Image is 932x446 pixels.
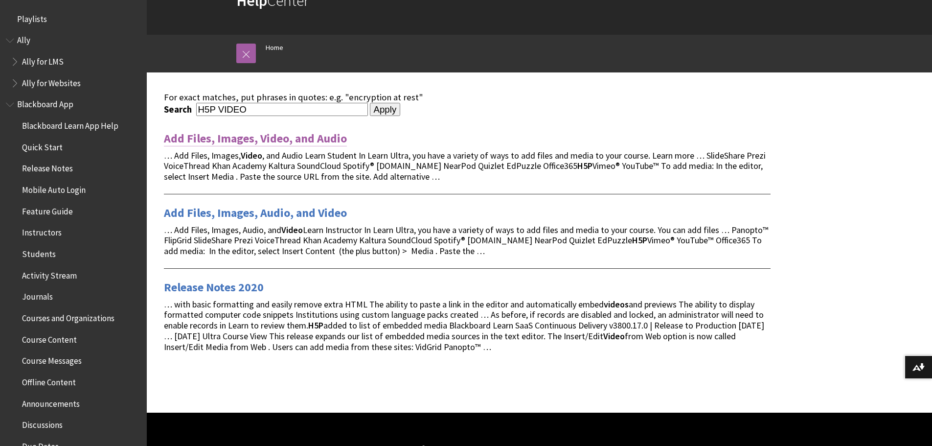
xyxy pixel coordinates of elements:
[22,331,77,345] span: Course Content
[370,103,401,117] input: Apply
[22,417,63,430] span: Discussions
[164,299,764,352] span: … with basic formatting and easily remove extra HTML The ability to paste a link in the editor an...
[22,225,62,238] span: Instructors
[22,396,80,409] span: Announcements
[164,280,264,295] a: Release Notes 2020
[164,131,347,146] a: Add Files, Images, Video, and Audio
[17,32,30,46] span: Ally
[308,320,323,331] strong: H5P
[22,203,73,216] span: Feature Guide
[22,267,77,281] span: Activity Stream
[6,11,141,27] nav: Book outline for Playlists
[632,235,647,246] strong: H5P
[22,139,63,152] span: Quick Start
[281,224,303,235] strong: Video
[22,53,64,67] span: Ally for LMS
[577,160,592,171] strong: H5P
[22,182,86,195] span: Mobile Auto Login
[266,42,283,54] a: Home
[22,353,82,366] span: Course Messages
[22,75,81,88] span: Ally for Websites
[22,374,76,387] span: Offline Content
[164,92,771,103] div: For exact matches, put phrases in quotes: e.g. "encryption at rest"
[22,117,118,131] span: Blackboard Learn App Help
[22,246,56,259] span: Students
[6,32,141,92] nav: Book outline for Anthology Ally Help
[164,104,194,115] label: Search
[164,150,766,183] span: … Add Files, Images, , and Audio Learn Student In Learn Ultra, you have a variety of ways to add ...
[241,150,262,161] strong: Video
[164,224,769,257] span: … Add Files, Images, Audio, and Learn Instructor In Learn Ultra, you have a variety of ways to ad...
[17,11,47,24] span: Playlists
[22,310,114,323] span: Courses and Organizations
[22,161,73,174] span: Release Notes
[17,96,73,110] span: Blackboard App
[603,330,625,342] strong: Video
[604,299,629,310] strong: videos
[22,289,53,302] span: Journals
[164,205,347,221] a: Add Files, Images, Audio, and Video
